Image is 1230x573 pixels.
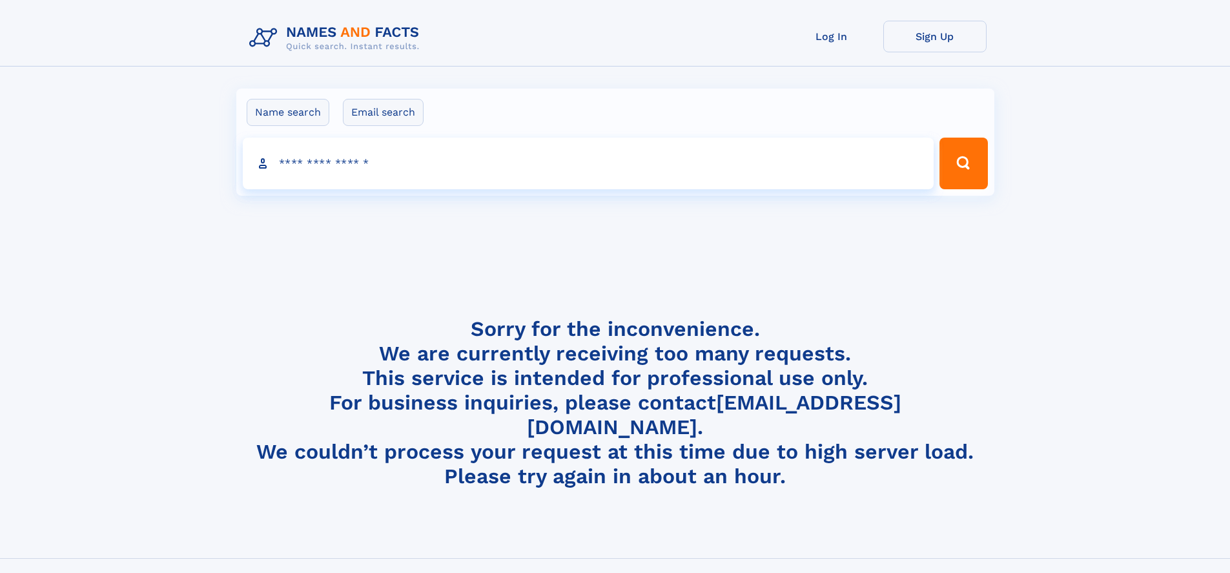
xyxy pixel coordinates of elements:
[780,21,883,52] a: Log In
[244,21,430,56] img: Logo Names and Facts
[244,317,987,489] h4: Sorry for the inconvenience. We are currently receiving too many requests. This service is intend...
[939,138,987,189] button: Search Button
[243,138,934,189] input: search input
[343,99,424,126] label: Email search
[527,390,901,439] a: [EMAIL_ADDRESS][DOMAIN_NAME]
[247,99,329,126] label: Name search
[883,21,987,52] a: Sign Up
